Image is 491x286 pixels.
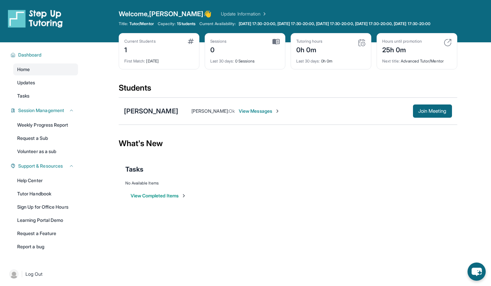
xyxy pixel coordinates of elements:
[13,63,78,75] a: Home
[13,90,78,102] a: Tasks
[177,21,195,26] span: 1 Students
[13,175,78,186] a: Help Center
[210,59,234,63] span: Last 30 days :
[272,39,280,45] img: card
[17,93,29,99] span: Tasks
[13,188,78,200] a: Tutor Handbook
[210,39,227,44] div: Sessions
[413,104,452,118] button: Join Meeting
[119,83,457,97] div: Students
[210,55,280,64] div: 0 Sessions
[468,263,486,281] button: chat-button
[18,107,64,114] span: Session Management
[129,21,154,26] span: Tutor/Mentor
[16,163,74,169] button: Support & Resources
[13,119,78,131] a: Weekly Progress Report
[158,21,176,26] span: Capacity:
[17,66,30,73] span: Home
[16,52,74,58] button: Dashboard
[16,107,74,114] button: Session Management
[13,77,78,89] a: Updates
[296,39,323,44] div: Tutoring hours
[13,241,78,253] a: Report a bug
[418,109,447,113] span: Join Meeting
[296,55,366,64] div: 0h 0m
[119,129,457,158] div: What's New
[199,21,236,26] span: Current Availability:
[382,55,452,64] div: Advanced Tutor/Mentor
[124,44,156,55] div: 1
[261,11,267,17] img: Chevron Right
[13,145,78,157] a: Volunteer as a sub
[125,165,143,174] span: Tasks
[296,44,323,55] div: 0h 0m
[7,267,78,281] a: |Log Out
[125,181,451,186] div: No Available Items
[124,106,178,116] div: [PERSON_NAME]
[119,9,212,19] span: Welcome, [PERSON_NAME] 👋
[239,21,431,26] span: [DATE] 17:30-20:00, [DATE] 17:30-20:00, [DATE] 17:30-20:00, [DATE] 17:30-20:00, [DATE] 17:30-20:00
[191,108,229,114] span: [PERSON_NAME] :
[210,44,227,55] div: 0
[131,192,186,199] button: View Completed Items
[382,44,422,55] div: 25h 0m
[296,59,320,63] span: Last 30 days :
[229,108,235,114] span: Ok
[124,39,156,44] div: Current Students
[13,227,78,239] a: Request a Feature
[8,9,63,28] img: logo
[13,214,78,226] a: Learning Portal Demo
[275,108,280,114] img: Chevron-Right
[382,39,422,44] div: Hours until promotion
[18,163,63,169] span: Support & Resources
[9,269,19,279] img: user-img
[124,59,145,63] span: First Match :
[13,201,78,213] a: Sign Up for Office Hours
[119,21,128,26] span: Title:
[239,108,280,114] span: View Messages
[358,39,366,47] img: card
[221,11,267,17] a: Update Information
[21,270,23,278] span: |
[444,39,452,47] img: card
[13,132,78,144] a: Request a Sub
[124,55,194,64] div: [DATE]
[17,79,35,86] span: Updates
[18,52,42,58] span: Dashboard
[25,271,43,277] span: Log Out
[188,39,194,44] img: card
[382,59,400,63] span: Next title :
[237,21,432,26] a: [DATE] 17:30-20:00, [DATE] 17:30-20:00, [DATE] 17:30-20:00, [DATE] 17:30-20:00, [DATE] 17:30-20:00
